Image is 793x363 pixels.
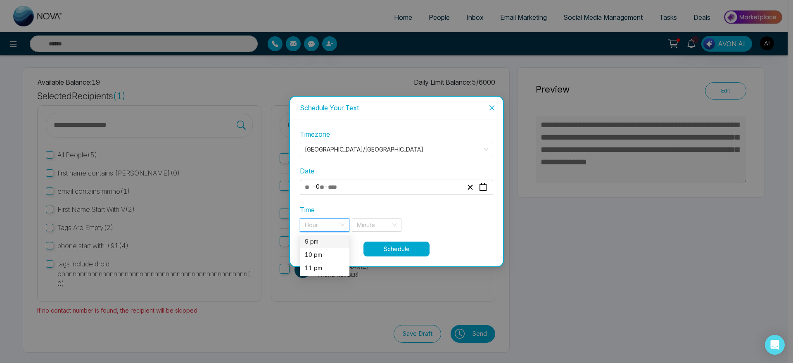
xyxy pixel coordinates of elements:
label: Date [300,166,493,176]
div: Schedule Your Text [300,103,493,112]
span: - [324,182,328,192]
button: Schedule [363,242,430,256]
div: 10 pm [300,248,349,261]
span: close [489,104,495,111]
div: Open Intercom Messenger [765,335,785,355]
button: Close [481,97,503,119]
label: Time [300,205,315,215]
div: 11 pm [300,261,349,275]
span: 0 [316,182,320,191]
label: Timezone [300,129,493,140]
div: 9 pm [300,235,349,248]
div: 11 pm [305,263,344,273]
span: Asia/Kolkata [305,143,488,156]
div: 10 pm [305,250,344,259]
div: 9 pm [305,237,344,246]
span: - [313,182,316,192]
